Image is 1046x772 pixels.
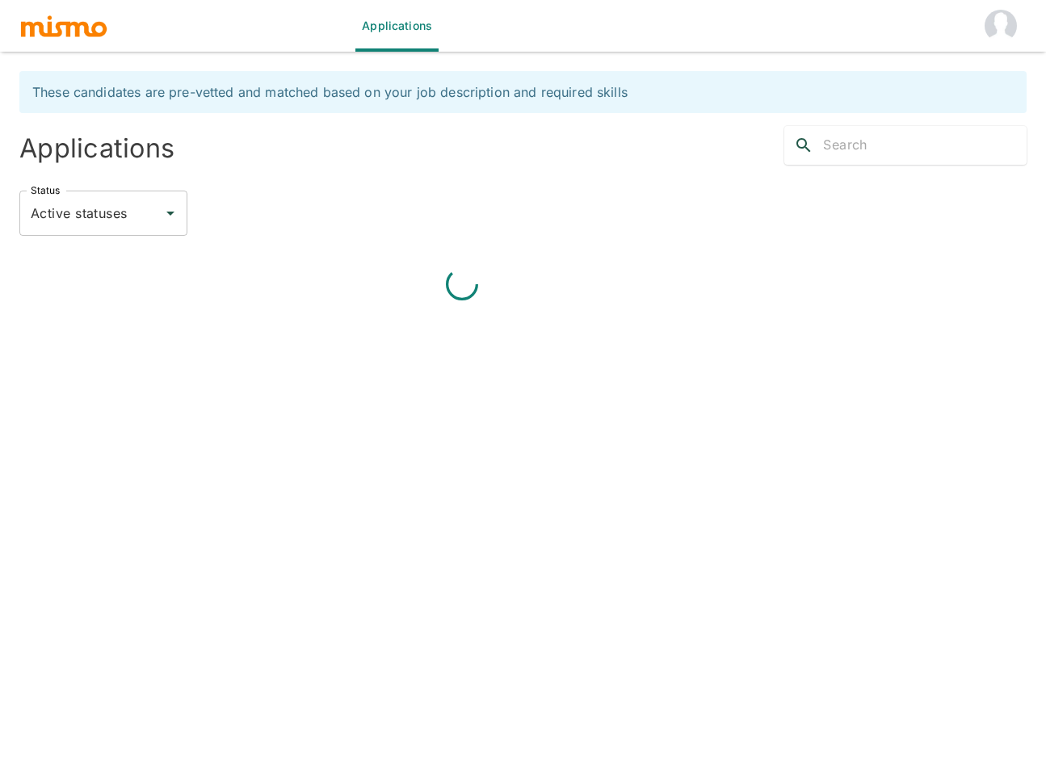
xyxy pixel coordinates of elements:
img: logo [19,14,108,38]
h4: Applications [19,132,517,165]
span: These candidates are pre-vetted and matched based on your job description and required skills [32,84,628,100]
label: Status [31,183,60,197]
input: Search [823,132,1027,158]
img: InstaWork HM [985,10,1017,42]
button: search [784,126,823,165]
button: Open [159,202,182,224]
